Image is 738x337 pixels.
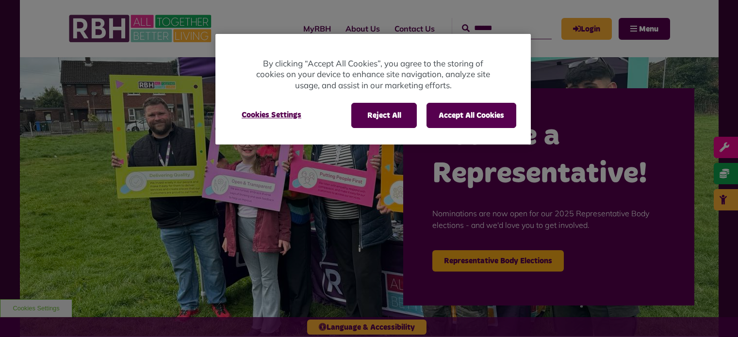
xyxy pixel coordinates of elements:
[254,58,492,91] p: By clicking “Accept All Cookies”, you agree to the storing of cookies on your device to enhance s...
[215,34,531,145] div: Privacy
[215,34,531,145] div: Cookie banner
[426,103,516,128] button: Accept All Cookies
[351,103,417,128] button: Reject All
[230,103,313,127] button: Cookies Settings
